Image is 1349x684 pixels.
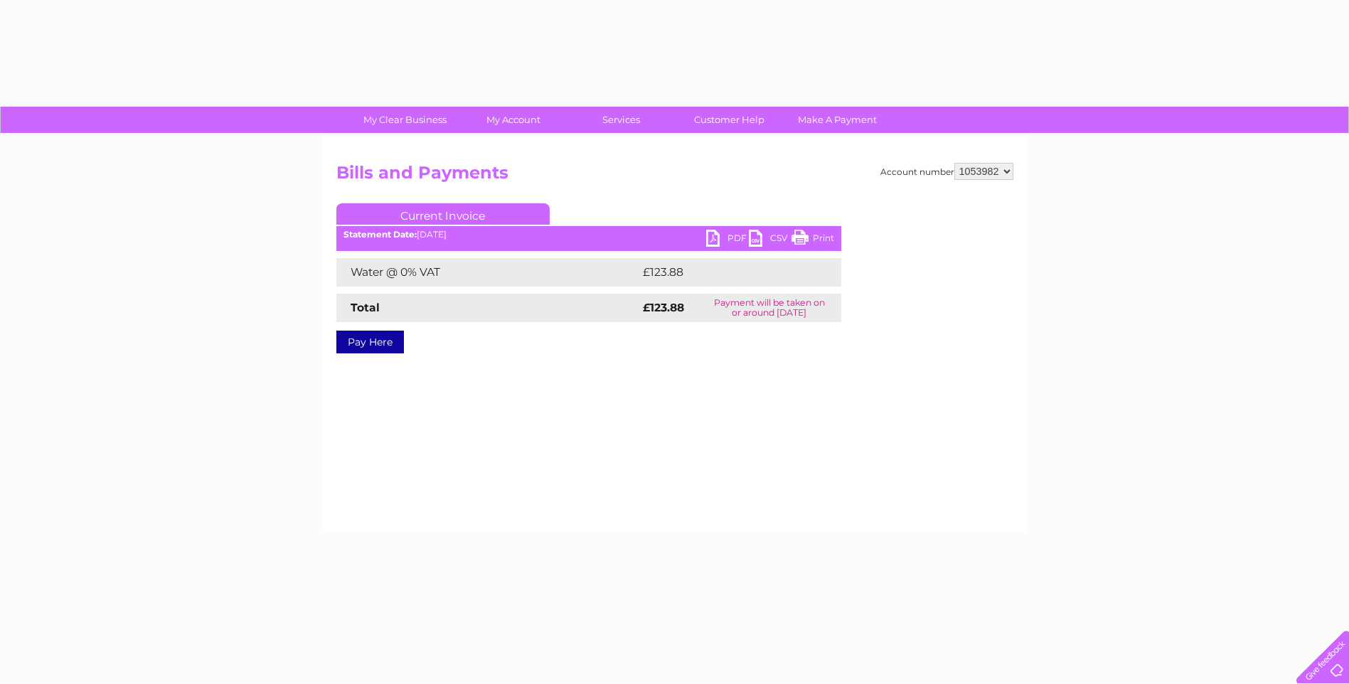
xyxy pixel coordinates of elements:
[454,107,572,133] a: My Account
[880,163,1013,180] div: Account number
[791,230,834,250] a: Print
[639,258,815,287] td: £123.88
[336,163,1013,190] h2: Bills and Payments
[706,230,749,250] a: PDF
[779,107,896,133] a: Make A Payment
[562,107,680,133] a: Services
[343,229,417,240] b: Statement Date:
[643,301,684,314] strong: £123.88
[346,107,464,133] a: My Clear Business
[351,301,380,314] strong: Total
[671,107,788,133] a: Customer Help
[336,230,841,240] div: [DATE]
[336,203,550,225] a: Current Invoice
[698,294,841,322] td: Payment will be taken on or around [DATE]
[749,230,791,250] a: CSV
[336,331,404,353] a: Pay Here
[336,258,639,287] td: Water @ 0% VAT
